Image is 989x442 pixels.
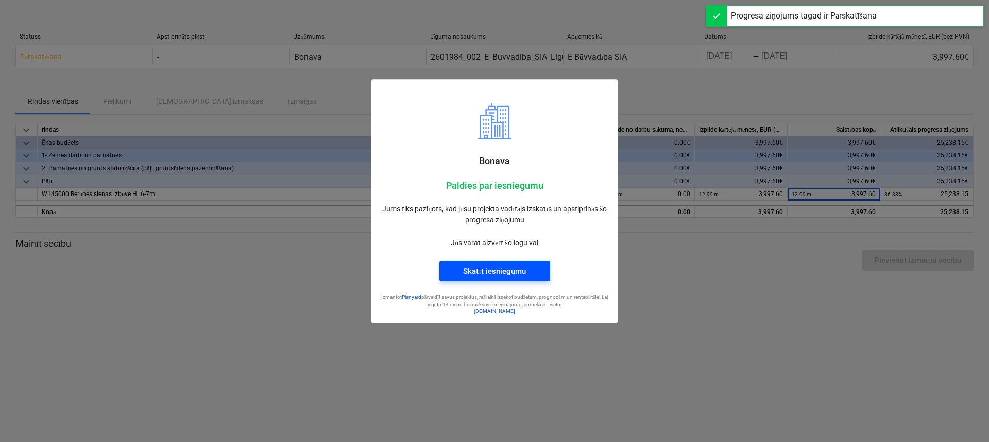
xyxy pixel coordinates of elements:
[380,294,609,308] p: Izmantot pārvaldīt savus projektus, reāllaikā izsekot budžetam, prognozēm un rentabilitātei. Lai ...
[474,308,515,314] a: [DOMAIN_NAME]
[380,204,609,225] p: Jums tiks paziņots, kad jūsu projekta vadītājs izskatīs un apstiprinās šo progresa ziņojumu
[463,264,525,278] div: Skatīt iesniegumu
[380,238,609,249] p: Jūs varat aizvērt šo logu vai
[380,155,609,167] p: Bonava
[731,10,877,22] div: Progresa ziņojums tagad ir Pārskatīšana
[402,294,421,300] a: Planyard
[380,180,609,192] p: Paldies par iesniegumu
[439,261,550,281] button: Skatīt iesniegumu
